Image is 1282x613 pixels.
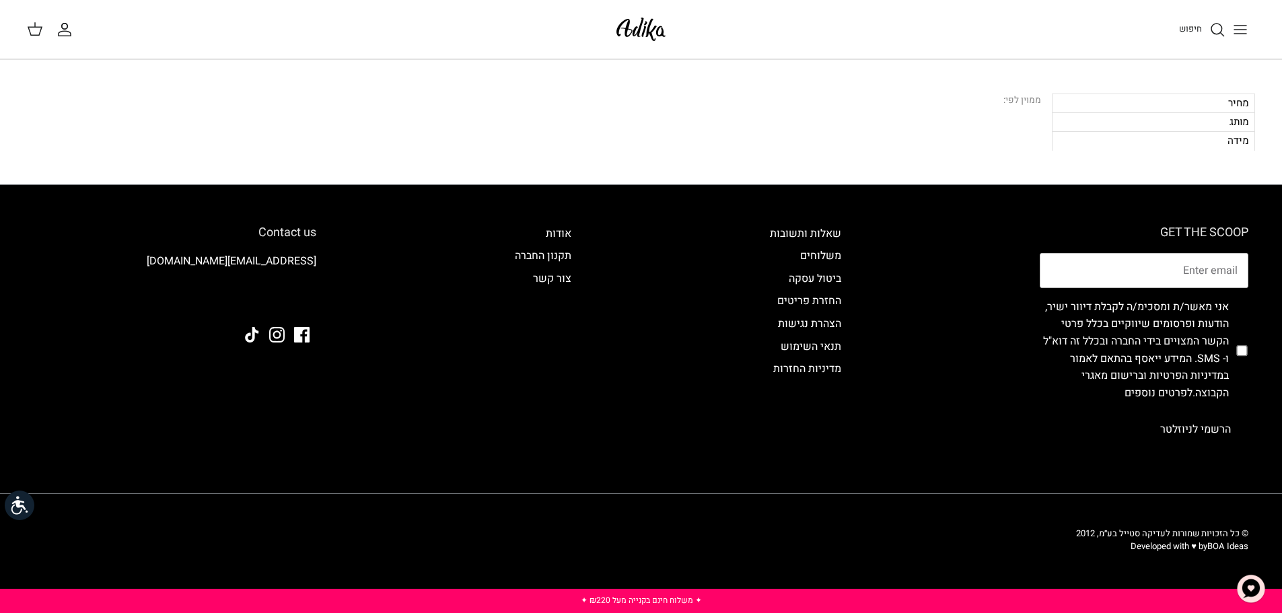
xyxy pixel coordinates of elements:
[773,361,841,377] a: מדיניות החזרות
[1225,15,1255,44] button: Toggle menu
[1052,94,1255,112] div: מחיר
[1052,112,1255,131] div: מותג
[1052,131,1255,150] div: מידה
[1231,569,1271,609] button: צ'אט
[1076,527,1248,540] span: © כל הזכויות שמורות לעדיקה סטייל בע״מ, 2012
[770,225,841,242] a: שאלות ותשובות
[1003,94,1041,108] div: ממוין לפי:
[581,594,702,606] a: ✦ משלוח חינם בקנייה מעל ₪220 ✦
[1207,540,1248,552] a: BOA Ideas
[533,271,571,287] a: צור קשר
[1125,385,1192,401] a: לפרטים נוספים
[777,293,841,309] a: החזרת פריטים
[501,225,585,447] div: Secondary navigation
[1040,299,1229,402] label: אני מאשר/ת ומסכימ/ה לקבלת דיוור ישיר, הודעות ופרסומים שיווקיים בכלל פרטי הקשר המצויים בידי החברה ...
[147,253,316,269] a: [EMAIL_ADDRESS][DOMAIN_NAME]
[1040,253,1248,288] input: Email
[756,225,855,447] div: Secondary navigation
[1040,225,1248,240] h6: GET THE SCOOP
[1179,22,1225,38] a: חיפוש
[778,316,841,332] a: הצהרת נגישות
[279,291,316,308] img: Adika IL
[244,327,260,342] a: Tiktok
[789,271,841,287] a: ביטול עסקה
[269,327,285,342] a: Instagram
[34,225,316,240] h6: Contact us
[1179,22,1202,35] span: חיפוש
[1143,412,1248,446] button: הרשמי לניוזלטר
[1076,540,1248,552] p: Developed with ♥ by
[800,248,841,264] a: משלוחים
[294,327,310,342] a: Facebook
[781,338,841,355] a: תנאי השימוש
[57,22,78,38] a: החשבון שלי
[546,225,571,242] a: אודות
[612,13,670,45] img: Adika IL
[515,248,571,264] a: תקנון החברה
